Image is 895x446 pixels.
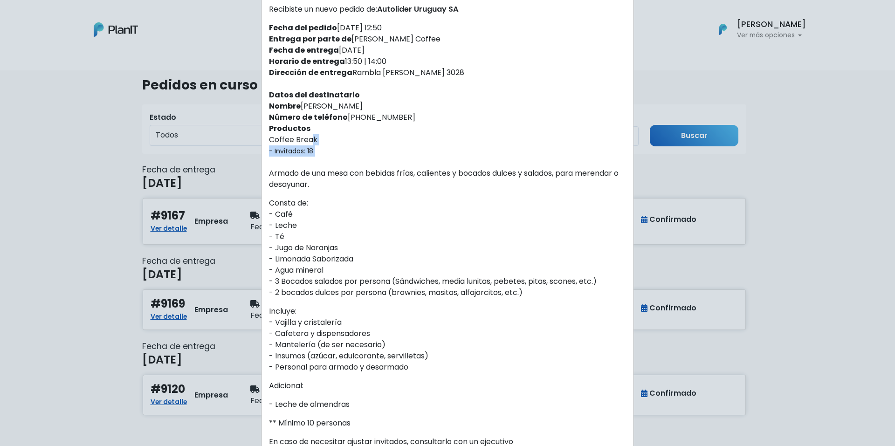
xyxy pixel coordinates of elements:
[269,34,351,44] strong: Entrega por parte de
[269,4,626,15] p: Recibiste un nuevo pedido de: .
[269,418,626,429] p: ** Mínimo 10 personas
[269,306,626,373] p: Incluye: - Vajilla y cristalería - Cafetera y dispensadores - Mantelería (de ser necesario) - Ins...
[269,22,337,33] strong: Fecha del pedido
[269,56,345,67] strong: Horario de entrega
[377,4,458,14] span: Autolider Uruguay SA
[269,101,301,111] strong: Nombre
[269,123,310,134] strong: Productos
[269,146,313,156] small: - Invitados: 18
[48,9,134,27] div: ¿Necesitás ayuda?
[269,198,626,298] p: Consta de: - Café - Leche - Té - Jugo de Naranjas - Limonada Saborizada - Agua mineral - 3 Bocado...
[269,168,626,190] p: Armado de una mesa con bebidas frías, calientes y bocados dulces y salados, para merendar o desay...
[269,67,352,78] strong: Dirección de entrega
[269,34,441,45] label: [PERSON_NAME] Coffee
[269,399,626,410] p: - Leche de almendras
[269,112,348,123] strong: Número de teléfono
[269,89,360,100] strong: Datos del destinatario
[269,45,339,55] strong: Fecha de entrega
[269,380,626,391] p: Adicional:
